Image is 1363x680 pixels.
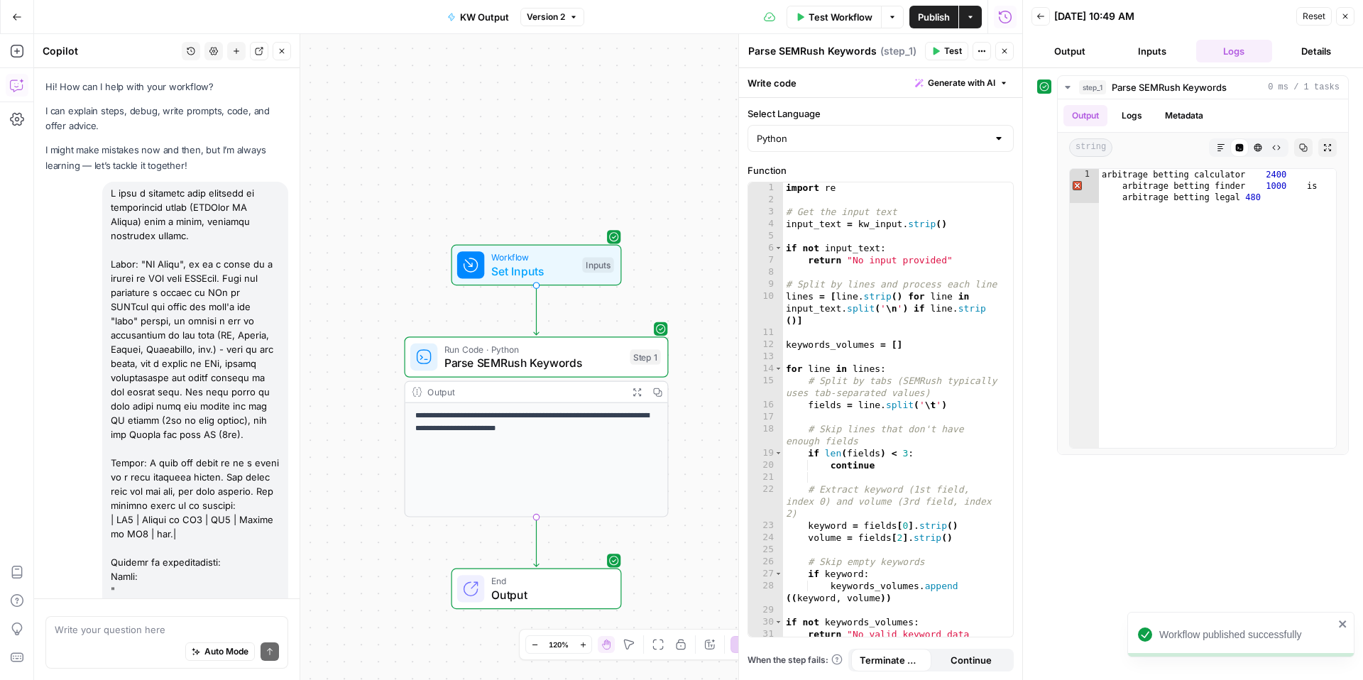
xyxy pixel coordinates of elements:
[1070,169,1099,203] div: 1
[45,104,288,133] p: I can explain steps, debug, write prompts, code, and offer advice.
[748,363,783,375] div: 14
[439,6,518,28] button: KW Output
[748,163,1014,177] label: Function
[757,131,987,146] input: Python
[1278,40,1354,62] button: Details
[748,654,843,667] a: When the step fails:
[1268,81,1340,94] span: 0 ms / 1 tasks
[427,385,622,399] div: Output
[748,206,783,218] div: 3
[748,604,783,616] div: 29
[185,642,255,661] button: Auto Mode
[748,556,783,568] div: 26
[534,517,539,567] g: Edge from step_1 to end
[748,290,783,327] div: 10
[1338,618,1348,630] button: close
[909,6,958,28] button: Publish
[928,77,995,89] span: Generate with AI
[748,230,783,242] div: 5
[748,616,783,628] div: 30
[748,483,783,520] div: 22
[491,251,576,264] span: Workflow
[748,106,1014,121] label: Select Language
[1058,76,1348,99] button: 0 ms / 1 tasks
[748,44,877,58] textarea: Parse SEMRush Keywords
[1063,105,1107,126] button: Output
[491,263,576,280] span: Set Inputs
[1113,105,1151,126] button: Logs
[1112,80,1227,94] span: Parse SEMRush Keywords
[1196,40,1273,62] button: Logs
[1079,80,1106,94] span: step_1
[630,349,661,365] div: Step 1
[491,574,607,588] span: End
[1156,105,1212,126] button: Metadata
[774,447,782,459] span: Toggle code folding, rows 19 through 20
[748,218,783,230] div: 4
[520,8,584,26] button: Version 2
[774,616,782,628] span: Toggle code folding, rows 30 through 31
[931,649,1012,671] button: Continue
[549,639,569,650] span: 120%
[787,6,881,28] button: Test Workflow
[582,258,613,273] div: Inputs
[748,532,783,544] div: 24
[491,586,607,603] span: Output
[45,143,288,172] p: I might make mistakes now and then, but I’m always learning — let’s tackle it together!
[748,327,783,339] div: 11
[748,278,783,290] div: 9
[748,411,783,423] div: 17
[880,44,916,58] span: ( step_1 )
[774,568,782,580] span: Toggle code folding, rows 27 through 28
[748,339,783,351] div: 12
[925,42,968,60] button: Test
[534,285,539,335] g: Edge from start to step_1
[748,194,783,206] div: 2
[748,375,783,399] div: 15
[527,11,565,23] span: Version 2
[748,580,783,604] div: 28
[444,343,623,356] span: Run Code · Python
[809,10,872,24] span: Test Workflow
[944,45,962,57] span: Test
[1296,7,1332,26] button: Reset
[1070,169,1083,180] span: Error, read annotations row 1
[748,520,783,532] div: 23
[460,10,509,24] span: KW Output
[1159,627,1334,642] div: Workflow published successfully
[748,423,783,447] div: 18
[951,653,992,667] span: Continue
[405,569,669,610] div: EndOutput
[748,182,783,194] div: 1
[1058,99,1348,454] div: 0 ms / 1 tasks
[1114,40,1190,62] button: Inputs
[1069,138,1112,157] span: string
[748,471,783,483] div: 21
[444,354,623,371] span: Parse SEMRush Keywords
[748,459,783,471] div: 20
[748,447,783,459] div: 19
[774,363,782,375] span: Toggle code folding, rows 14 through 28
[1031,40,1108,62] button: Output
[909,74,1014,92] button: Generate with AI
[918,10,950,24] span: Publish
[774,242,782,254] span: Toggle code folding, rows 6 through 7
[405,245,669,286] div: WorkflowSet InputsInputs
[739,68,1022,97] div: Write code
[860,653,923,667] span: Terminate Workflow
[204,645,248,658] span: Auto Mode
[748,628,783,652] div: 31
[748,544,783,556] div: 25
[748,351,783,363] div: 13
[43,44,177,58] div: Copilot
[748,254,783,266] div: 7
[748,266,783,278] div: 8
[748,242,783,254] div: 6
[45,79,288,94] p: Hi! How can I help with your workflow?
[748,399,783,411] div: 16
[1303,10,1325,23] span: Reset
[748,568,783,580] div: 27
